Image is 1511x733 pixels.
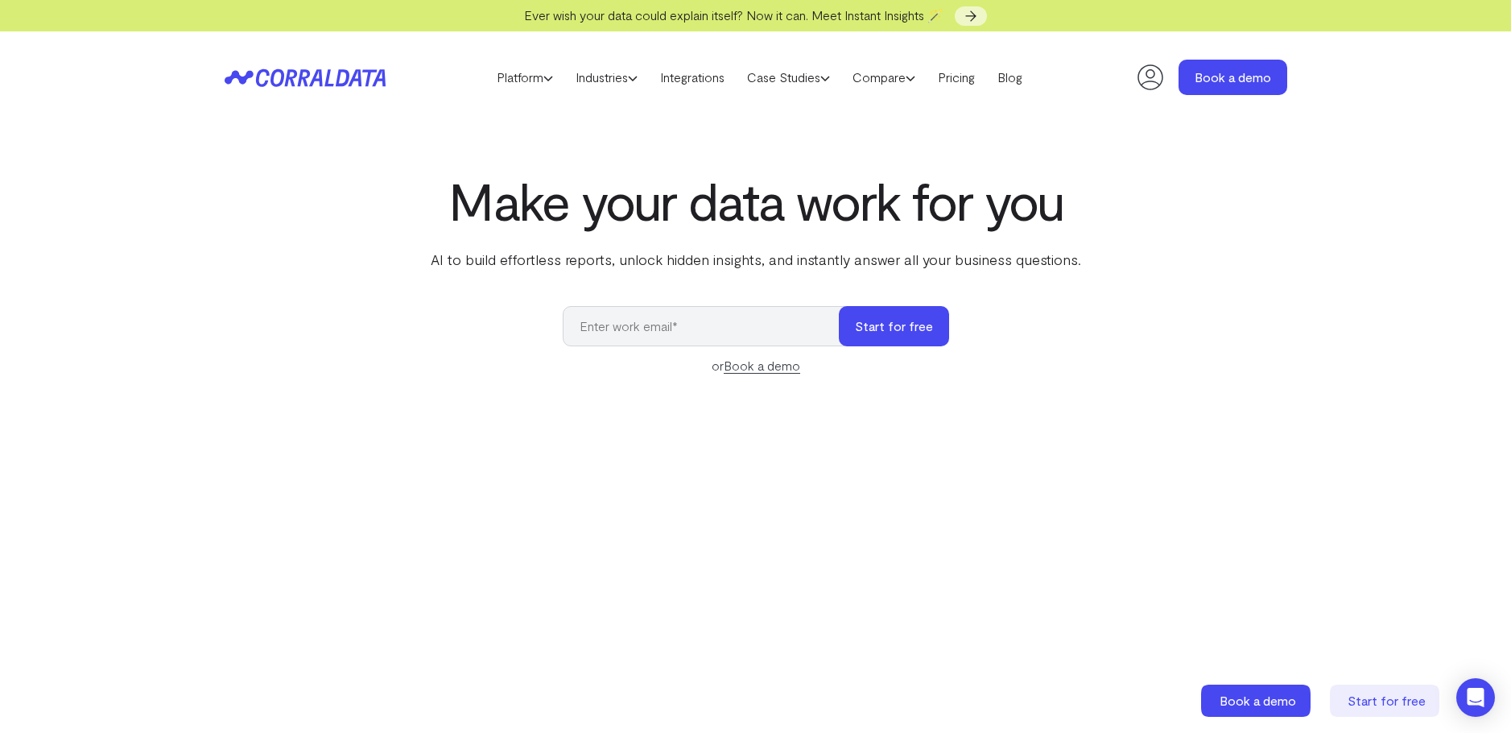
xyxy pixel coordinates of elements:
[986,65,1034,89] a: Blog
[1179,60,1287,95] a: Book a demo
[841,65,927,89] a: Compare
[1456,678,1495,717] div: Open Intercom Messenger
[649,65,736,89] a: Integrations
[563,306,855,346] input: Enter work email*
[563,356,949,375] div: or
[485,65,564,89] a: Platform
[724,358,800,374] a: Book a demo
[927,65,986,89] a: Pricing
[1348,693,1426,708] span: Start for free
[1330,685,1443,717] a: Start for free
[564,65,649,89] a: Industries
[427,172,1084,230] h1: Make your data work for you
[524,7,943,23] span: Ever wish your data could explain itself? Now it can. Meet Instant Insights 🪄
[736,65,841,89] a: Case Studies
[839,306,949,346] button: Start for free
[1220,693,1296,708] span: Book a demo
[1201,685,1314,717] a: Book a demo
[427,249,1084,270] p: AI to build effortless reports, unlock hidden insights, and instantly answer all your business qu...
